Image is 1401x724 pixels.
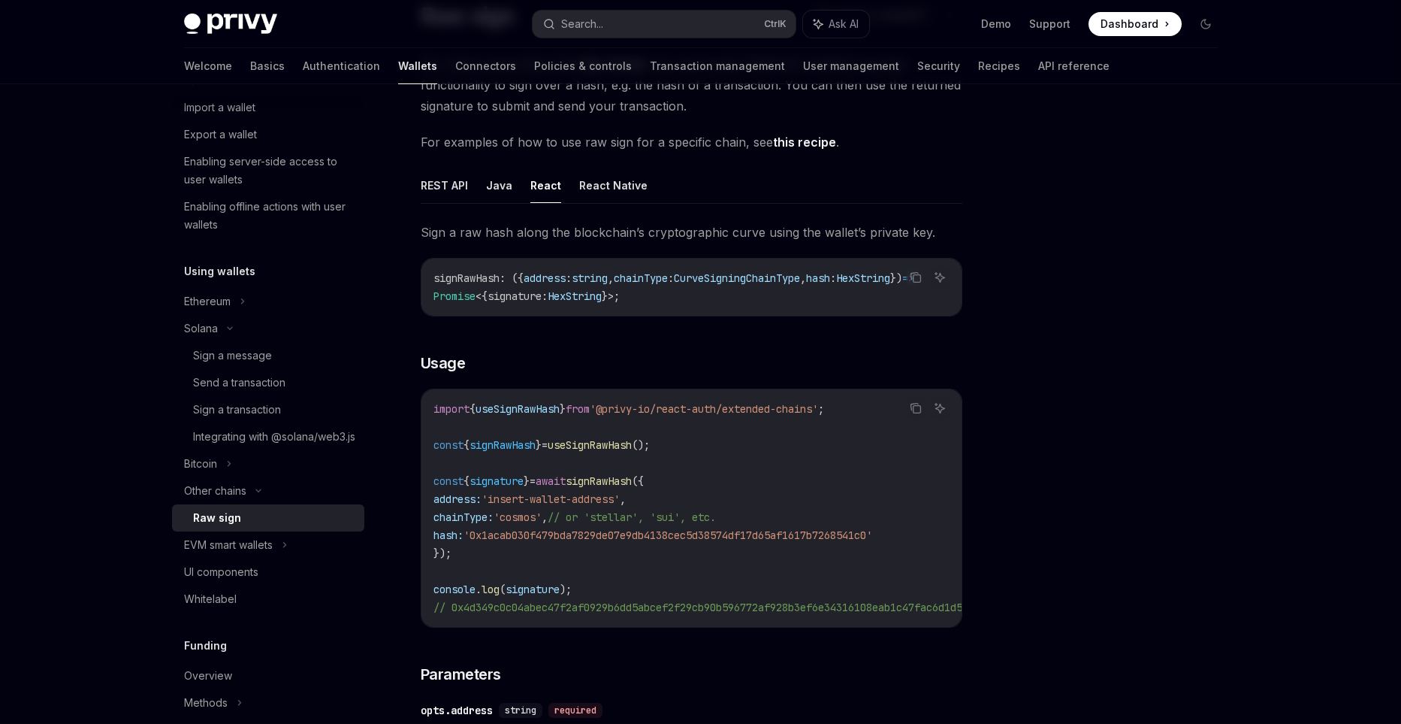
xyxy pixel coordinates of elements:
[530,168,561,203] button: React
[890,271,902,285] span: })
[421,353,466,374] span: Usage
[764,18,787,30] span: Ctrl K
[433,601,1233,614] span: // 0x4d349c0c04abec47f2af0929b6dd5abcef2f29cb90b596772af928b3ef6e34316108eab1c47fac6d1d5ec51da59b...
[533,11,796,38] button: Search...CtrlK
[650,48,785,84] a: Transaction management
[530,474,536,488] span: =
[566,402,590,416] span: from
[668,271,674,285] span: :
[172,423,364,450] a: Integrating with @solana/web3.js
[470,438,536,452] span: signRawHash
[614,289,620,303] span: ;
[560,583,572,596] span: );
[978,48,1020,84] a: Recipes
[184,455,217,473] div: Bitcoin
[433,289,476,303] span: Promise
[184,292,231,311] div: Ethereum
[524,474,530,488] span: }
[608,289,614,303] span: >
[482,289,488,303] span: {
[470,474,524,488] span: signature
[548,510,716,524] span: // or 'stellar', 'sui', etc.
[1088,12,1182,36] a: Dashboard
[421,168,468,203] button: REST API
[172,193,364,238] a: Enabling offline actions with user wallets
[566,271,572,285] span: :
[184,694,228,712] div: Methods
[193,347,272,365] div: Sign a message
[930,268,950,287] button: Ask AI
[579,168,648,203] button: React Native
[906,398,925,418] button: Copy the contents from the code block
[193,428,355,446] div: Integrating with @solana/web3.js
[602,289,608,303] span: }
[172,662,364,689] a: Overview
[800,271,806,285] span: ,
[494,510,542,524] span: 'cosmos'
[542,289,548,303] span: :
[184,320,218,338] div: Solana
[500,583,506,596] span: (
[566,474,632,488] span: signRawHash
[172,586,364,613] a: Whitelabel
[463,474,470,488] span: {
[803,48,899,84] a: User management
[184,126,257,144] div: Export a wallet
[1038,48,1110,84] a: API reference
[505,704,536,716] span: string
[184,563,258,581] div: UI components
[421,53,962,117] span: For chains supported at the , you can invoke [PERSON_NAME]’s raw sign functionality to sign over ...
[172,396,364,423] a: Sign a transaction
[172,342,364,369] a: Sign a message
[488,289,542,303] span: signature
[433,529,463,542] span: hash:
[674,271,800,285] span: CurveSigningChainType
[500,271,524,285] span: : ({
[433,583,476,596] span: console
[172,121,364,148] a: Export a wallet
[620,492,626,506] span: ,
[806,271,830,285] span: hash
[184,14,277,35] img: dark logo
[902,271,914,285] span: =>
[184,637,227,655] h5: Funding
[536,438,542,452] span: }
[193,374,285,392] div: Send a transaction
[542,510,548,524] span: ,
[250,48,285,84] a: Basics
[172,559,364,586] a: UI components
[463,438,470,452] span: {
[632,438,650,452] span: ();
[572,271,608,285] span: string
[608,271,614,285] span: ,
[561,15,603,33] div: Search...
[818,402,824,416] span: ;
[470,402,476,416] span: {
[184,482,246,500] div: Other chains
[830,271,836,285] span: :
[476,583,482,596] span: .
[433,271,500,285] span: signRawHash
[981,17,1011,32] a: Demo
[398,48,437,84] a: Wallets
[184,198,355,234] div: Enabling offline actions with user wallets
[632,474,644,488] span: ({
[548,703,602,718] div: required
[482,583,500,596] span: log
[463,529,872,542] span: '0x1acab030f479bda7829de07e9db4138cec5d38574df17d65af1617b7268541c0'
[172,148,364,193] a: Enabling server-side access to user wallets
[193,509,241,527] div: Raw sign
[1194,12,1218,36] button: Toggle dark mode
[548,289,602,303] span: HexString
[421,132,962,153] span: For examples of how to use raw sign for a specific chain, see .
[917,48,960,84] a: Security
[829,17,859,32] span: Ask AI
[433,547,451,560] span: });
[614,271,668,285] span: chainType
[542,438,548,452] span: =
[482,492,620,506] span: 'insert-wallet-address'
[476,289,482,303] span: <
[184,667,232,685] div: Overview
[184,536,273,554] div: EVM smart wallets
[433,510,494,524] span: chainType:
